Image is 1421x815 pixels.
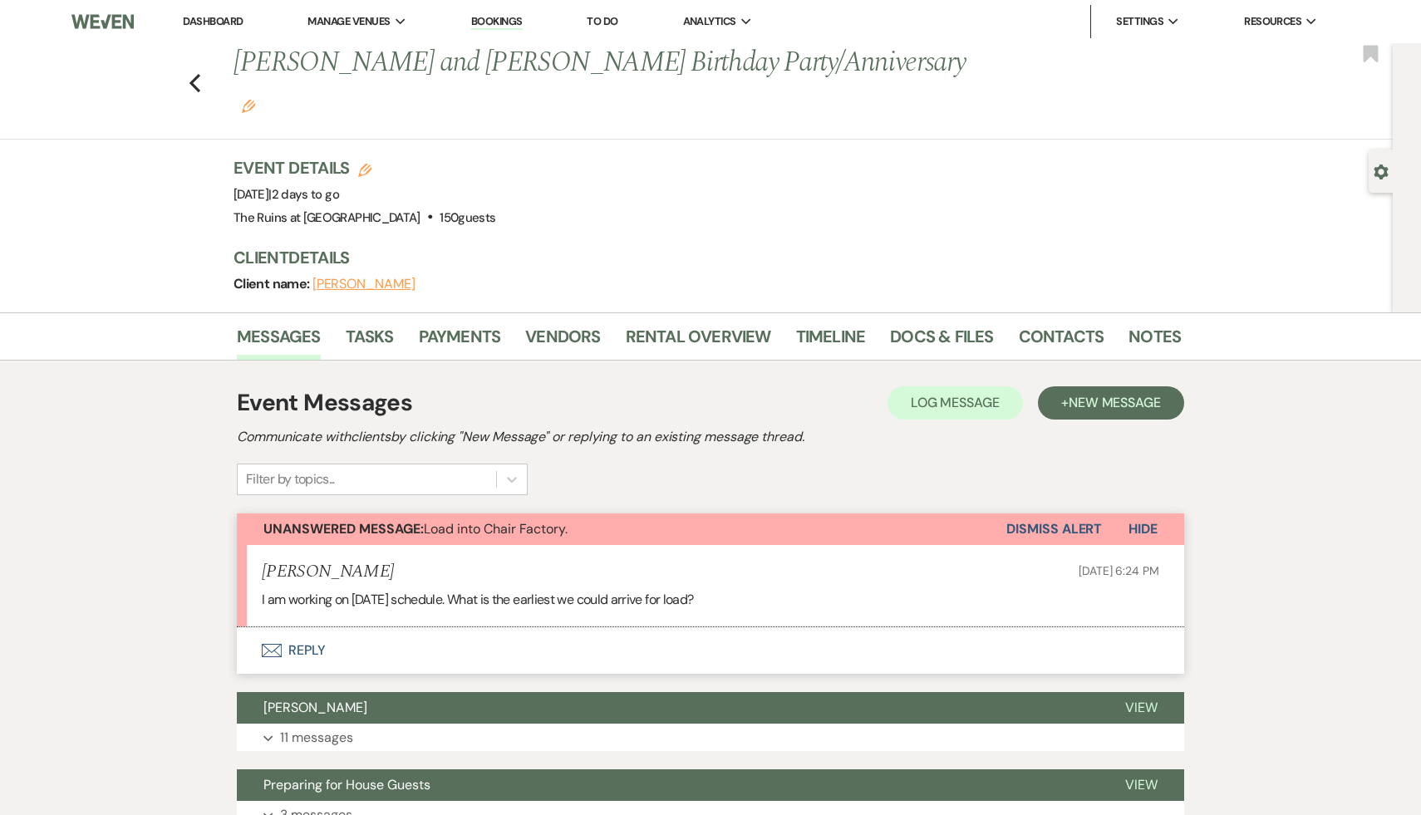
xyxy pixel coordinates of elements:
[1128,520,1158,538] span: Hide
[71,4,135,39] img: Weven Logo
[237,769,1099,801] button: Preparing for House Guests
[1125,699,1158,716] span: View
[1079,563,1159,578] span: [DATE] 6:24 PM
[263,520,568,538] span: Load into Chair Factory.
[1019,323,1104,360] a: Contacts
[263,520,424,538] strong: Unanswered Message:
[796,323,866,360] a: Timeline
[1374,163,1389,179] button: Open lead details
[307,13,390,30] span: Manage Venues
[1128,323,1181,360] a: Notes
[890,323,993,360] a: Docs & Files
[280,727,353,749] p: 11 messages
[272,186,339,203] span: 2 days to go
[525,323,600,360] a: Vendors
[234,43,978,122] h1: [PERSON_NAME] and [PERSON_NAME] Birthday Party/Anniversary
[346,323,394,360] a: Tasks
[246,469,335,489] div: Filter by topics...
[1125,776,1158,793] span: View
[312,277,415,291] button: [PERSON_NAME]
[234,209,420,226] span: The Ruins at [GEOGRAPHIC_DATA]
[888,386,1023,420] button: Log Message
[263,699,367,716] span: [PERSON_NAME]
[419,323,501,360] a: Payments
[268,186,339,203] span: |
[911,394,1000,411] span: Log Message
[234,186,339,203] span: [DATE]
[183,14,243,28] a: Dashboard
[234,275,312,292] span: Client name:
[234,246,1164,269] h3: Client Details
[262,562,394,582] h5: [PERSON_NAME]
[471,14,523,30] a: Bookings
[440,209,495,226] span: 150 guests
[237,627,1184,674] button: Reply
[1102,513,1184,545] button: Hide
[683,13,736,30] span: Analytics
[626,323,771,360] a: Rental Overview
[1244,13,1301,30] span: Resources
[237,323,321,360] a: Messages
[1069,394,1161,411] span: New Message
[237,692,1099,724] button: [PERSON_NAME]
[237,385,412,420] h1: Event Messages
[242,98,255,113] button: Edit
[1116,13,1163,30] span: Settings
[1006,513,1102,545] button: Dismiss Alert
[237,513,1006,545] button: Unanswered Message:Load into Chair Factory.
[237,427,1184,447] h2: Communicate with clients by clicking "New Message" or replying to an existing message thread.
[1099,769,1184,801] button: View
[237,724,1184,752] button: 11 messages
[234,156,495,179] h3: Event Details
[1099,692,1184,724] button: View
[1038,386,1184,420] button: +New Message
[262,589,1159,611] p: I am working on [DATE] schedule. What is the earliest we could arrive for load?
[587,14,617,28] a: To Do
[263,776,430,793] span: Preparing for House Guests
